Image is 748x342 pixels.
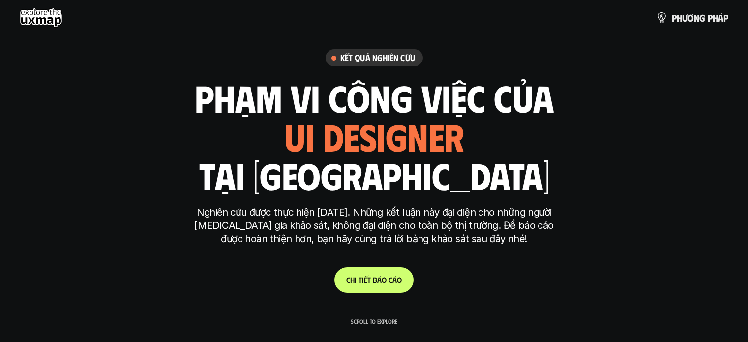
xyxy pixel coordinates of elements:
span: p [708,12,713,23]
a: Chitiếtbáocáo [334,267,414,293]
p: Nghiên cứu được thực hiện [DATE]. Những kết luận này đại diện cho những người [MEDICAL_DATA] gia ... [190,206,559,246]
span: á [377,275,382,284]
span: h [677,12,682,23]
span: ư [682,12,688,23]
span: C [346,275,350,284]
span: o [397,275,402,284]
span: g [699,12,705,23]
h1: tại [GEOGRAPHIC_DATA] [199,155,549,196]
span: t [359,275,362,284]
p: Scroll to explore [351,318,397,325]
span: h [350,275,355,284]
span: t [367,275,371,284]
span: p [723,12,728,23]
span: á [392,275,397,284]
h1: phạm vi công việc của [195,77,554,118]
span: i [362,275,364,284]
span: á [718,12,723,23]
span: h [713,12,718,23]
span: b [373,275,377,284]
span: i [355,275,357,284]
span: c [389,275,392,284]
span: o [382,275,387,284]
h6: Kết quả nghiên cứu [340,52,415,63]
span: ơ [688,12,694,23]
span: n [694,12,699,23]
a: phươngpháp [656,8,728,28]
span: p [672,12,677,23]
span: ế [364,275,367,284]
